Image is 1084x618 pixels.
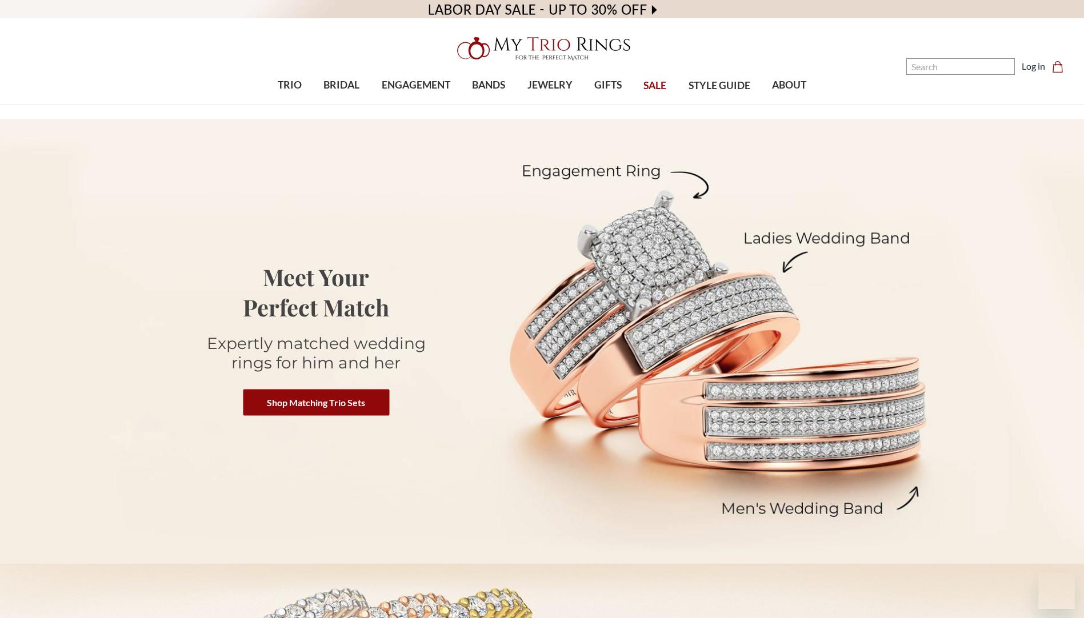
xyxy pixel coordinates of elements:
[1052,61,1063,73] svg: cart.cart_preview
[243,389,389,415] a: Shop Matching Trio Sets
[689,78,750,93] span: STYLE GUIDE
[594,78,622,93] span: GIFTS
[1052,59,1070,73] a: Cart with 0 items
[371,67,461,104] a: ENGAGEMENT
[323,78,359,93] span: BRIDAL
[761,67,817,104] a: ABOUT
[527,78,573,93] span: JEWELRY
[677,67,761,105] a: STYLE GUIDE
[313,67,370,104] a: BRIDAL
[1022,59,1045,73] a: Log in
[516,67,583,104] a: JEWELRY
[1038,572,1075,609] iframe: Button to launch messaging window
[583,67,633,104] a: GIFTS
[633,67,677,105] a: SALE
[336,104,347,105] button: submenu toggle
[410,104,422,105] button: submenu toggle
[314,30,770,67] a: My Trio Rings
[643,78,666,93] span: SALE
[772,78,806,93] span: ABOUT
[267,67,313,104] a: TRIO
[602,104,614,105] button: submenu toggle
[278,78,302,93] span: TRIO
[906,58,1015,75] input: Search
[451,30,634,67] img: My Trio Rings
[783,104,795,105] button: submenu toggle
[284,104,295,105] button: submenu toggle
[472,78,505,93] span: BANDS
[461,67,516,104] a: BANDS
[483,104,494,105] button: submenu toggle
[544,104,555,105] button: submenu toggle
[382,78,450,93] span: ENGAGEMENT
